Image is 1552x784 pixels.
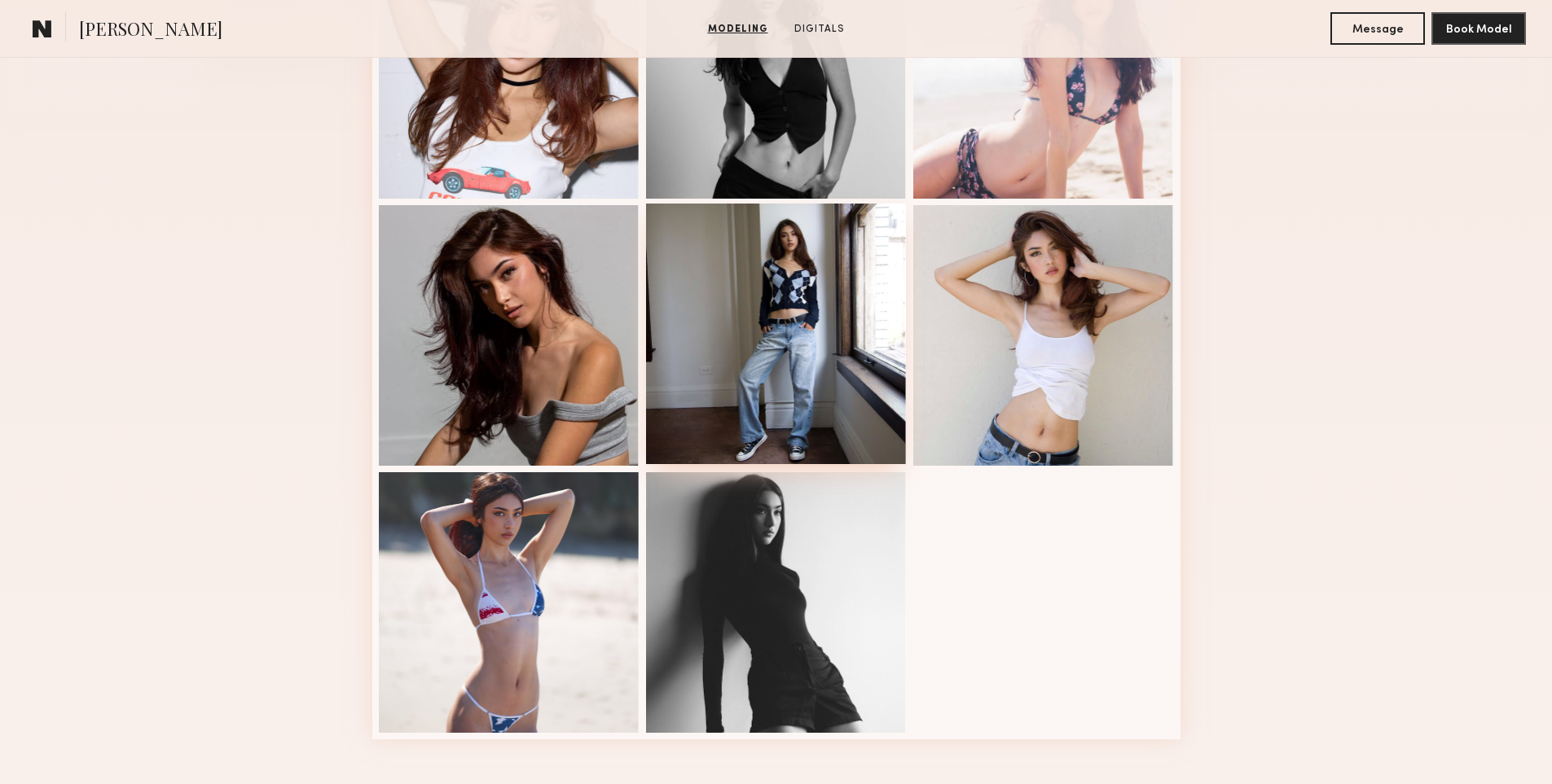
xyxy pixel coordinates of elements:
a: Modeling [701,22,775,37]
span: [PERSON_NAME] [79,16,222,45]
button: Message [1330,12,1425,45]
button: Book Model [1431,12,1526,45]
a: Book Model [1431,21,1526,35]
a: Digitals [788,22,851,37]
